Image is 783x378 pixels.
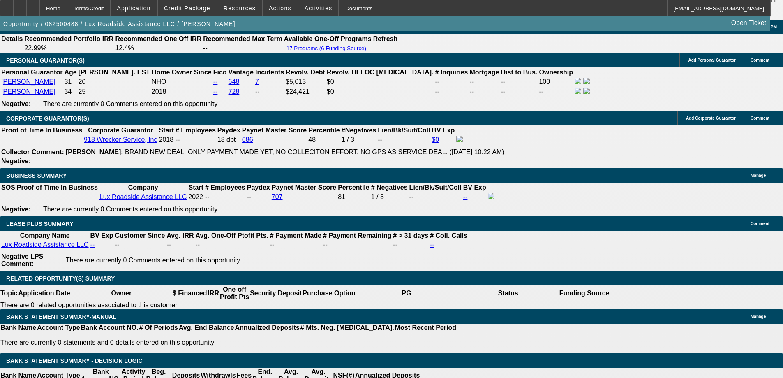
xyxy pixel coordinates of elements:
[751,116,769,121] span: Comment
[1,148,64,155] b: Collector Comment:
[195,232,268,239] b: Avg. One-Off Ptofit Pts.
[342,127,376,134] b: #Negatives
[469,87,500,96] td: --
[66,148,123,155] b: [PERSON_NAME]:
[242,136,253,143] a: 686
[1,158,31,165] b: Negative:
[338,193,369,201] div: 81
[501,69,538,76] b: Dist to Bus.
[1,78,55,85] a: [PERSON_NAME]
[203,35,283,43] th: Recommended Max Term
[284,45,369,52] button: 17 Programs (6 Funding Source)
[115,35,202,43] th: Recommended One Off IRR
[88,127,153,134] b: Corporate Guarantor
[3,21,236,27] span: Opportunity / 082500488 / Lux Roadside Assistance LLC / [PERSON_NAME]
[84,136,157,143] a: 918 Wrecker Service, Inc
[285,77,326,86] td: $5,013
[538,77,573,86] td: 100
[217,0,262,16] button: Resources
[213,69,227,76] b: Fico
[205,184,245,191] b: # Employees
[488,193,494,199] img: facebook-icon.png
[217,127,240,134] b: Paydex
[575,78,581,84] img: facebook-icon.png
[323,241,392,249] td: --
[78,77,150,86] td: 20
[18,285,70,301] th: Application Date
[6,275,115,282] span: RELATED OPPORTUNITY(S) SUMMARY
[342,136,376,144] div: 1 / 3
[90,241,95,248] a: --
[158,0,217,16] button: Credit Package
[43,100,217,107] span: There are currently 0 Comments entered on this opportunity
[71,285,172,301] th: Owner
[229,88,240,95] a: 728
[326,77,434,86] td: $0
[166,232,194,239] b: Avg. IRR
[688,58,736,63] span: Add Personal Guarantor
[286,69,325,76] b: Revolv. Debt
[430,241,434,248] a: --
[37,324,81,332] th: Account Type
[270,241,322,249] td: --
[81,324,139,332] th: Bank Account NO.
[308,127,340,134] b: Percentile
[395,324,457,332] th: Most Recent Period
[125,148,504,155] span: BRAND NEW DEAL, ONLY PAYMENT MADE YET, NO COLLECITON EFFORT, NO GPS AS SERVICE DEAL. ([DATE] 10:2...
[203,44,283,52] td: --
[1,183,16,192] th: SOS
[6,313,116,320] span: BANK STATEMENT SUMMARY-MANUAL
[115,241,166,249] td: --
[90,232,113,239] b: BV Exp
[432,127,455,134] b: BV Exp
[247,192,270,202] td: --
[78,87,150,96] td: 25
[217,135,241,144] td: 18 dbt
[308,136,340,144] div: 48
[159,127,174,134] b: Start
[463,184,486,191] b: BV Exp
[128,184,158,191] b: Company
[456,136,463,142] img: facebook-icon.png
[79,69,150,76] b: [PERSON_NAME]. EST
[270,232,321,239] b: # Payment Made
[6,172,67,179] span: BUSINESS SUMMARY
[409,192,462,202] td: --
[1,69,62,76] b: Personal Guarantor
[1,253,43,267] b: Negative LPS Comment:
[269,5,291,12] span: Actions
[152,88,166,95] span: 2018
[469,77,500,86] td: --
[24,44,114,52] td: 22.99%
[284,35,372,43] th: Available One-Off Programs
[117,5,150,12] span: Application
[501,77,538,86] td: --
[1,100,31,107] b: Negative:
[66,257,240,264] span: There are currently 0 Comments entered on this opportunity
[111,0,157,16] button: Application
[371,184,408,191] b: # Negatives
[151,77,212,86] td: NHO
[432,136,439,143] a: $0
[255,69,284,76] b: Incidents
[6,57,85,64] span: PERSONAL GUARANTOR(S)
[583,88,590,94] img: linkedin-icon.png
[188,184,203,191] b: Start
[285,87,326,96] td: $24,421
[1,206,31,213] b: Negative:
[326,87,434,96] td: $0
[213,88,218,95] a: --
[378,127,430,134] b: Lien/Bk/Suit/Coll
[751,173,766,178] span: Manage
[255,78,259,85] a: 7
[338,184,369,191] b: Percentile
[229,78,240,85] a: 648
[115,232,165,239] b: Customer Since
[751,314,766,319] span: Manage
[195,241,268,249] td: --
[430,232,467,239] b: # Coll. Calls
[0,339,456,346] p: There are currently 0 statements and 0 details entered on this opportunity
[176,127,216,134] b: # Employees
[300,324,395,332] th: # Mts. Neg. [MEDICAL_DATA].
[1,241,89,248] a: Lux Roadside Assistance LLC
